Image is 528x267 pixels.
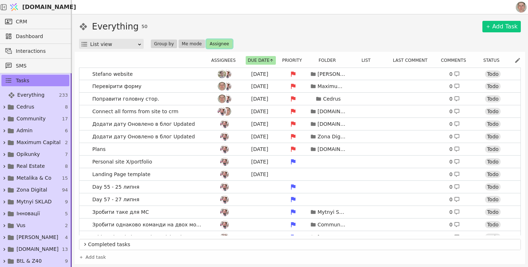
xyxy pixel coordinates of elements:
[79,181,520,193] a: Day 55 - 25 липняХр0 Todo
[89,169,153,180] span: Landing Page template
[244,133,276,141] div: [DATE]
[1,45,69,57] a: Interactions
[220,132,229,141] img: Хр
[17,115,46,123] span: Community
[246,56,276,65] button: Due date
[17,234,58,241] span: [PERSON_NAME]
[485,133,501,140] div: Todo
[220,145,229,153] img: Хр
[244,83,276,90] div: [DATE]
[389,56,436,65] div: Last comment
[318,83,346,90] p: Maximum Capital
[207,40,232,48] button: Assignee
[223,95,231,103] img: Хр
[359,56,377,65] button: List
[79,118,520,130] a: Додати дату Оновлено в блог UpdatedХр[DATE][DOMAIN_NAME]0 Todo
[220,120,229,128] img: Хр
[220,208,229,216] img: Хр
[79,143,520,155] a: PlansХр[DATE][DOMAIN_NAME]0 Todo
[220,233,229,241] img: Хр
[1,60,69,72] a: SMS
[449,133,460,141] div: 0
[17,210,40,217] span: Інновації
[142,23,148,30] span: 50
[485,83,501,90] div: Todo
[311,56,347,65] div: Folder
[79,231,520,243] a: Add 'updated' date to the articles that are updatedХр[DOMAIN_NAME]0 Todo
[449,196,460,203] div: 0
[318,208,346,216] p: Mytnyi SKLAD
[318,120,346,128] p: [DOMAIN_NAME]
[449,146,460,153] div: 0
[218,82,226,91] img: Ро
[9,0,19,14] img: Logo
[89,119,198,129] span: Додати дату Оновлено в блог Updated
[318,234,346,241] p: [DOMAIN_NAME]
[449,171,460,178] div: 0
[1,16,69,27] a: CRM
[485,120,501,128] div: Todo
[79,130,520,143] a: Додати дату Оновлено в блог UpdatedХр[DATE]Zona Digital0 Todo
[449,70,460,78] div: 0
[485,196,501,203] div: Todo
[16,33,66,40] span: Dashboard
[79,206,520,218] a: Зробити таке для МСХрMytnyi SKLAD0 Todo
[65,163,68,170] span: 8
[16,62,66,70] span: SMS
[65,127,68,134] span: 6
[318,221,346,229] p: Community
[223,82,231,91] img: Хр
[280,56,308,65] button: Priority
[220,170,229,179] img: Хр
[16,18,27,26] span: CRM
[79,68,520,80] a: Stefano websiteAdХр[DATE][PERSON_NAME]0 Todo
[16,77,29,84] span: Tasks
[350,56,386,65] div: List
[449,234,460,241] div: 0
[17,162,45,170] span: Real Estate
[65,151,68,158] span: 7
[179,40,205,48] button: Me mode
[17,139,61,146] span: Maximum Capital
[17,198,52,206] span: Mytnyi SKLAD
[17,91,45,99] span: Everything
[17,174,51,182] span: Metalika & Co
[65,103,68,111] span: 8
[485,221,501,228] div: Todo
[65,198,68,206] span: 9
[17,245,59,253] span: [DOMAIN_NAME]
[85,254,106,261] span: Add task
[62,175,68,182] span: 15
[151,40,177,48] button: Group by
[1,75,69,86] a: Tasks
[89,157,155,167] span: Personal site X/portfolio
[439,56,473,65] div: Comments
[79,93,520,105] a: Поправити головну стор.РоХр[DATE]Cedrus0 Todo
[449,158,460,166] div: 0
[449,83,460,90] div: 0
[449,95,460,103] div: 0
[485,70,501,78] div: Todo
[218,70,226,78] img: Ad
[244,158,276,166] div: [DATE]
[17,127,33,134] span: Admin
[485,158,501,165] div: Todo
[90,39,137,49] div: List view
[65,139,68,146] span: 2
[89,232,204,243] span: Add 'updated' date to the articles that are updated
[449,108,460,115] div: 0
[449,208,460,216] div: 0
[223,107,231,116] img: Ро
[391,56,434,65] button: Last comment
[209,56,242,65] button: Assignees
[481,56,506,65] button: Status
[449,183,460,191] div: 0
[218,107,226,116] img: Хр
[62,115,68,123] span: 17
[16,47,66,55] span: Interactions
[89,69,136,79] span: Stefano website
[220,183,229,191] img: Хр
[62,246,68,253] span: 13
[516,2,527,13] img: 1560949290925-CROPPED-IMG_0201-2-.jpg
[449,221,460,229] div: 0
